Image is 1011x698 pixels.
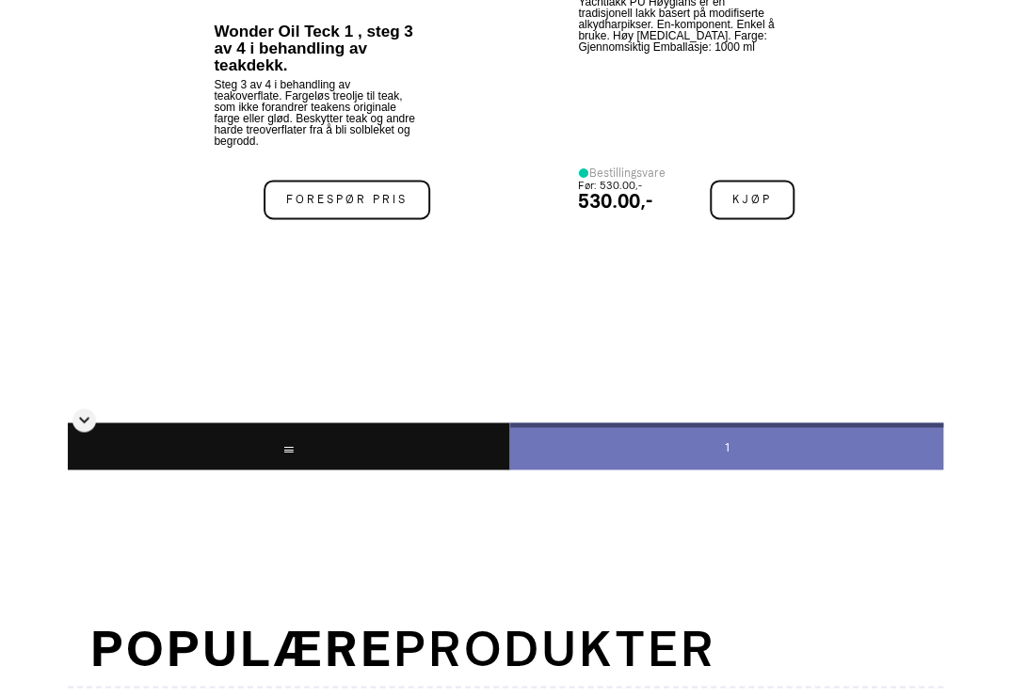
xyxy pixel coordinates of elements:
[68,610,943,688] h1: Produkter
[90,617,393,678] b: Populære
[578,180,642,192] small: Før: 530.00,-
[214,79,416,168] p: Steg 3 av 4 i behandling av teakoverflate. Fargeløs treolje til teak, som ikke forandrer teakens ...
[72,408,96,432] div: Skjul sidetall
[214,24,416,74] p: Wonder Oil Teck 1 , steg 3 av 4 i behandling av teakdekk.
[710,180,794,219] span: Kjøp
[509,422,944,469] div: 1
[264,180,430,219] span: Forespør pris
[578,167,666,179] div: Bestillingsvare
[578,192,666,211] div: 530.00,-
